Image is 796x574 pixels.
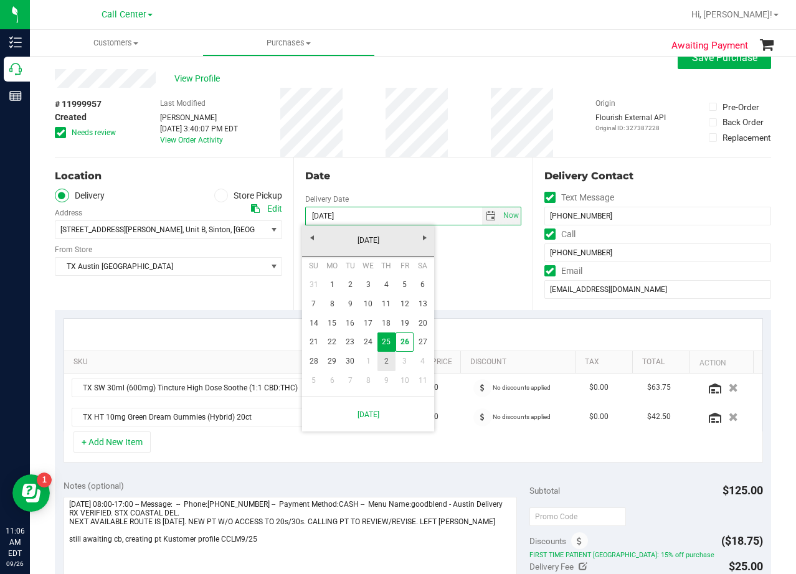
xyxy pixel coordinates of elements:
th: Action [689,351,752,374]
span: [STREET_ADDRESS][PERSON_NAME] [60,225,182,234]
a: 17 [359,314,377,333]
a: 13 [414,294,432,314]
span: No discounts applied [493,413,551,420]
span: Call Center [102,9,146,20]
th: Friday [396,256,414,275]
a: 6 [323,371,341,390]
span: select [266,258,282,275]
button: + Add New Item [73,431,151,453]
span: Save Purchase [692,52,757,64]
span: TX HT 10mg Green Dream Gummies (Hybrid) 20ct [72,408,320,426]
div: Back Order [723,116,764,128]
span: TX Austin [GEOGRAPHIC_DATA] [55,258,266,275]
span: select [500,207,521,225]
label: Origin [595,98,615,109]
a: Tax [585,357,627,367]
label: Email [544,262,582,280]
a: Next [415,228,434,248]
inline-svg: Reports [9,90,22,102]
p: Original ID: 327387228 [595,123,666,133]
a: 7 [305,294,323,314]
a: 9 [377,371,396,390]
iframe: Resource center [12,474,50,512]
span: , Sinton [206,225,230,234]
a: [DATE] [301,231,435,250]
span: select [482,207,500,225]
a: 4 [377,275,396,294]
a: View Order Activity [160,136,223,144]
a: 6 [414,275,432,294]
a: 31 [305,275,323,294]
a: Customers [30,30,202,56]
th: Wednesday [359,256,377,275]
span: Customers [30,37,202,49]
span: Awaiting Payment [671,39,748,53]
a: 2 [341,275,359,294]
a: 27 [414,332,432,352]
a: 4 [414,352,432,371]
a: 23 [341,332,359,352]
a: 21 [305,332,323,352]
label: Delivery [55,189,105,203]
div: Flourish External API [595,112,666,133]
label: Address [55,207,82,219]
div: [DATE] 3:40:07 PM EDT [160,123,238,134]
a: Previous [302,228,321,248]
a: 14 [305,314,323,333]
a: 1 [359,352,377,371]
span: ($18.75) [721,534,763,547]
span: # 11999957 [55,98,102,111]
button: Save Purchase [678,47,771,69]
span: View Profile [174,72,224,85]
label: Delivery Date [305,194,349,205]
th: Monday [323,256,341,275]
div: Edit [267,202,282,215]
a: 5 [305,371,323,390]
span: NO DATA FOUND [72,379,336,397]
th: Tuesday [341,256,359,275]
th: Saturday [414,256,432,275]
label: From Store [55,244,92,255]
inline-svg: Call Center [9,63,22,75]
inline-svg: Inventory [9,36,22,49]
span: Notes (optional) [64,481,124,491]
label: Call [544,225,576,243]
a: 25 [377,332,396,352]
a: 18 [377,314,396,333]
a: 26 [396,332,414,352]
a: 30 [341,352,359,371]
a: 19 [396,314,414,333]
a: 11 [414,371,432,390]
span: Set Current date [500,207,521,225]
a: Total [642,357,685,367]
span: Needs review [72,127,116,138]
div: Replacement [723,131,770,144]
iframe: Resource center unread badge [37,473,52,487]
td: Current focused date is Thursday, September 25, 2025 [377,332,396,352]
div: Delivery Contact [544,169,771,184]
th: Sunday [305,256,323,275]
span: $0.00 [589,411,609,423]
div: [PERSON_NAME] [160,112,238,123]
a: 29 [323,352,341,371]
a: 8 [359,371,377,390]
span: , Unit B [182,225,206,234]
div: Pre-Order [723,101,759,113]
span: Delivery Fee [529,562,574,572]
a: 5 [396,275,414,294]
a: 7 [341,371,359,390]
span: TX SW 30ml (600mg) Tincture High Dose Soothe (1:1 CBD:THC) [72,379,320,397]
a: [DATE] [309,402,427,427]
span: , [GEOGRAPHIC_DATA] [230,225,305,234]
span: $125.00 [723,484,763,497]
a: 15 [323,314,341,333]
div: Location [55,169,282,184]
input: Format: (999) 999-9999 [544,243,771,262]
div: Copy address to clipboard [251,202,260,215]
a: Unit Price [413,357,455,367]
a: 3 [359,275,377,294]
label: Text Message [544,189,614,207]
div: Date [305,169,521,184]
span: Subtotal [529,486,560,496]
